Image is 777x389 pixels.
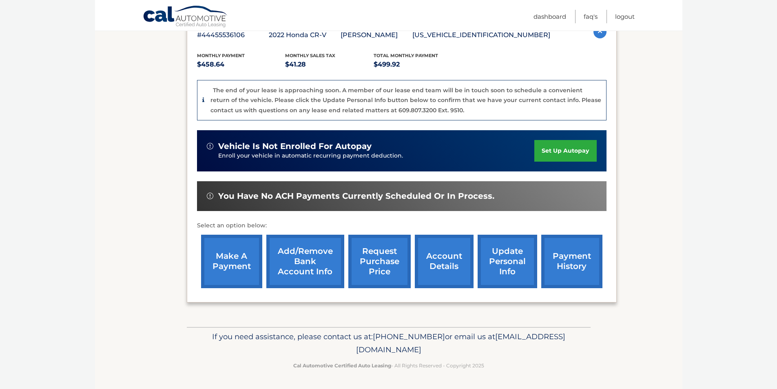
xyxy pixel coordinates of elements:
[210,87,601,114] p: The end of your lease is approaching soon. A member of our lease end team will be in touch soon t...
[218,191,494,201] span: You have no ACH payments currently scheduled or in process.
[197,221,607,231] p: Select an option below:
[593,25,607,38] img: accordion-active.svg
[201,235,262,288] a: make a payment
[412,29,550,41] p: [US_VEHICLE_IDENTIFICATION_NUMBER]
[415,235,474,288] a: account details
[374,59,462,70] p: $499.92
[374,53,438,58] span: Total Monthly Payment
[143,5,228,29] a: Cal Automotive
[285,53,335,58] span: Monthly sales Tax
[615,10,635,23] a: Logout
[534,140,596,162] a: set up autopay
[584,10,598,23] a: FAQ's
[285,59,374,70] p: $41.28
[541,235,602,288] a: payment history
[197,29,269,41] p: #44455536106
[269,29,341,41] p: 2022 Honda CR-V
[218,151,535,160] p: Enroll your vehicle in automatic recurring payment deduction.
[218,141,372,151] span: vehicle is not enrolled for autopay
[192,330,585,356] p: If you need assistance, please contact us at: or email us at
[207,143,213,149] img: alert-white.svg
[207,193,213,199] img: alert-white.svg
[341,29,412,41] p: [PERSON_NAME]
[533,10,566,23] a: Dashboard
[348,235,411,288] a: request purchase price
[192,361,585,370] p: - All Rights Reserved - Copyright 2025
[293,362,391,369] strong: Cal Automotive Certified Auto Leasing
[197,59,286,70] p: $458.64
[197,53,245,58] span: Monthly Payment
[478,235,537,288] a: update personal info
[266,235,344,288] a: Add/Remove bank account info
[373,332,445,341] span: [PHONE_NUMBER]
